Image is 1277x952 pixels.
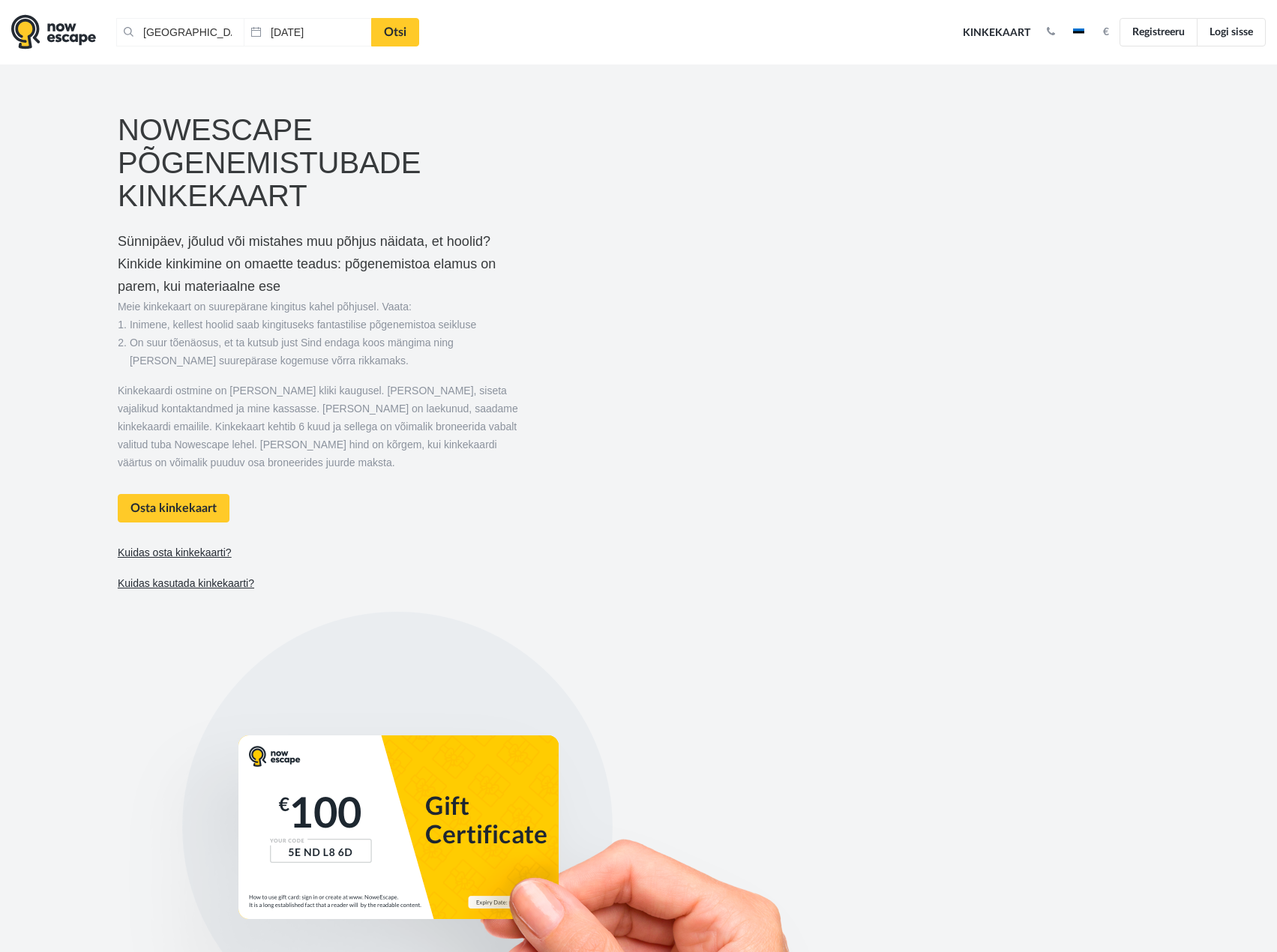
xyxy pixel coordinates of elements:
[1096,25,1117,40] button: €
[1073,28,1084,36] img: et.jpg
[1120,18,1198,46] a: Registreeru
[958,16,1036,49] a: Kinkekaart
[118,577,254,590] a: Kuidas kasutada kinkekaarti?
[118,382,521,472] p: Kinkekaardi ostmine on [PERSON_NAME] kliki kaugusel. [PERSON_NAME], siseta vajalikud kontaktandme...
[116,18,244,46] input: Koha või toa nimi
[371,18,419,46] a: Otsi
[130,334,521,370] li: On suur tõenäosus, et ta kutsub just Sind endaga koos mängima ning [PERSON_NAME] suurepärase koge...
[1103,27,1109,37] strong: €
[118,113,521,212] h1: Nowescape Põgenemistubade Kinkekaart
[244,18,371,46] input: Kuupäev
[118,546,232,559] a: Kuidas osta kinkekaarti?
[118,494,229,522] a: Osta kinkekaart
[118,230,521,594] div: Sünnipäev, jõulud või mistahes muu põhjus näidata, et hoolid? Kinkide kinkimine on omaette teadus...
[11,14,96,49] img: logo
[130,316,521,334] li: Inimene, kellest hoolid saab kingituseks fantastilise põgenemistoa seikluse
[1197,18,1266,46] a: Logi sisse
[118,298,521,316] p: Meie kinkekaart on suurepärane kingitus kahel põhjusel. Vaata:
